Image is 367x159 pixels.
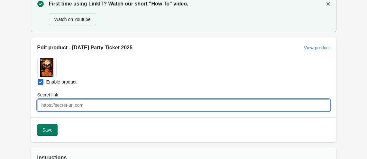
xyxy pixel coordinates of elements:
[37,92,58,98] label: Secret link
[40,58,53,77] img: PHOTO-2025-09-26-18-37-05.jpg
[37,99,330,111] input: https://secret-url.com
[37,44,299,52] h2: Edit product - [DATE] Party Ticket 2025
[304,45,330,50] span: View product
[301,42,333,54] button: View product
[49,14,96,25] button: Watch on Youtube
[42,127,53,133] span: Save
[37,124,58,136] button: Save
[46,79,77,85] span: Enable product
